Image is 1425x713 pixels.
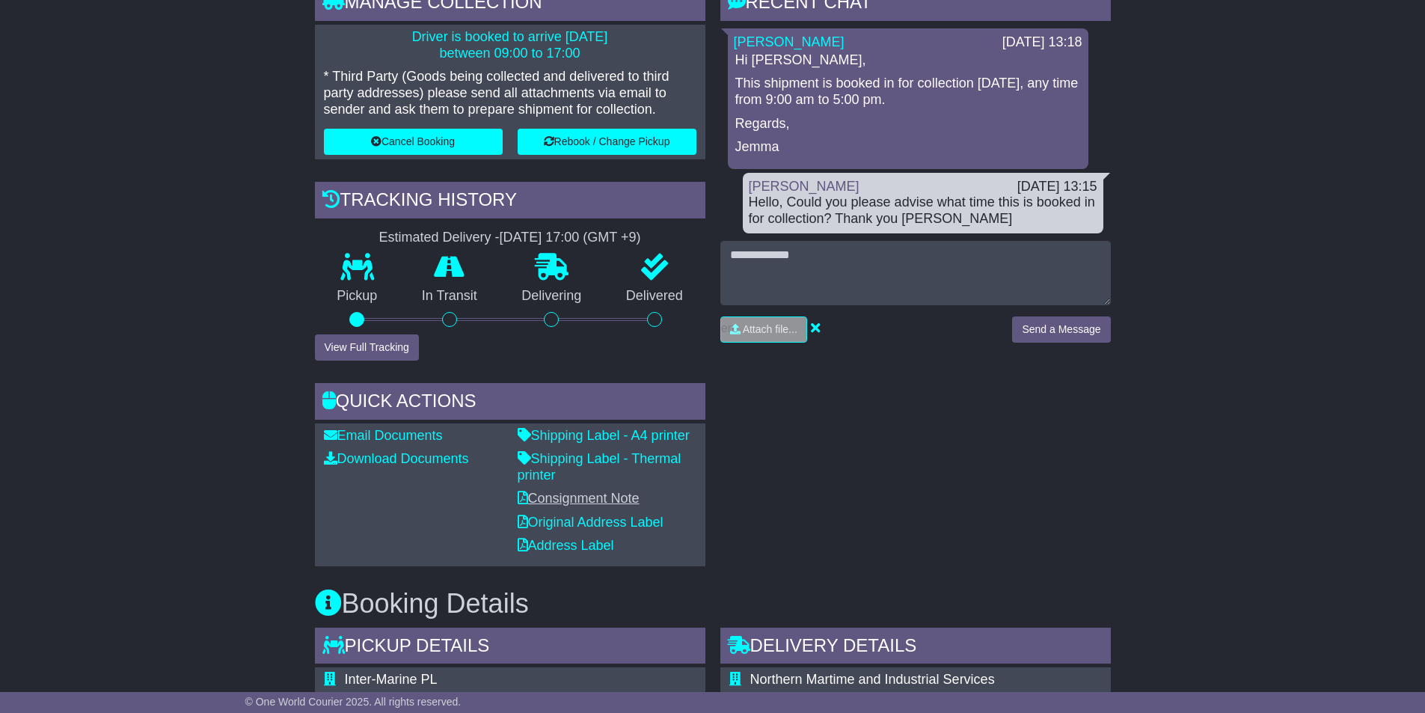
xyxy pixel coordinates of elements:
a: Consignment Note [518,491,640,506]
button: Rebook / Change Pickup [518,129,696,155]
p: This shipment is booked in for collection [DATE], any time from 9:00 am to 5:00 pm. [735,76,1081,108]
div: Quick Actions [315,383,705,423]
a: [PERSON_NAME] [734,34,845,49]
button: Send a Message [1012,316,1110,343]
button: Cancel Booking [324,129,503,155]
p: Driver is booked to arrive [DATE] between 09:00 to 17:00 [324,29,696,61]
div: Pickup Details [315,628,705,668]
div: Estimated Delivery - [315,230,705,246]
p: Delivering [500,288,604,305]
p: Regards, [735,116,1081,132]
h3: Booking Details [315,589,1111,619]
a: Download Documents [324,451,469,466]
div: Delivery Details [720,628,1111,668]
span: Inter-Marine PL [345,672,438,687]
div: [DATE] 17:00 (GMT +9) [500,230,641,246]
a: [PERSON_NAME] [749,179,859,194]
p: Jemma [735,139,1081,156]
a: Original Address Label [518,515,664,530]
p: Delivered [604,288,705,305]
p: In Transit [399,288,500,305]
a: Shipping Label - Thermal printer [518,451,681,483]
a: Address Label [518,538,614,553]
span: © One World Courier 2025. All rights reserved. [245,696,462,708]
button: View Full Tracking [315,334,419,361]
p: Pickup [315,288,400,305]
span: Northern Martime and Industrial Services [750,672,995,687]
div: [DATE] 13:18 [1002,34,1082,51]
p: * Third Party (Goods being collected and delivered to third party addresses) please send all atta... [324,69,696,117]
a: Email Documents [324,428,443,443]
div: Tracking history [315,182,705,222]
p: Hi [PERSON_NAME], [735,52,1081,69]
a: Shipping Label - A4 printer [518,428,690,443]
div: Hello, Could you please advise what time this is booked in for collection? Thank you [PERSON_NAME] [749,195,1097,227]
div: [DATE] 13:15 [1017,179,1097,195]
